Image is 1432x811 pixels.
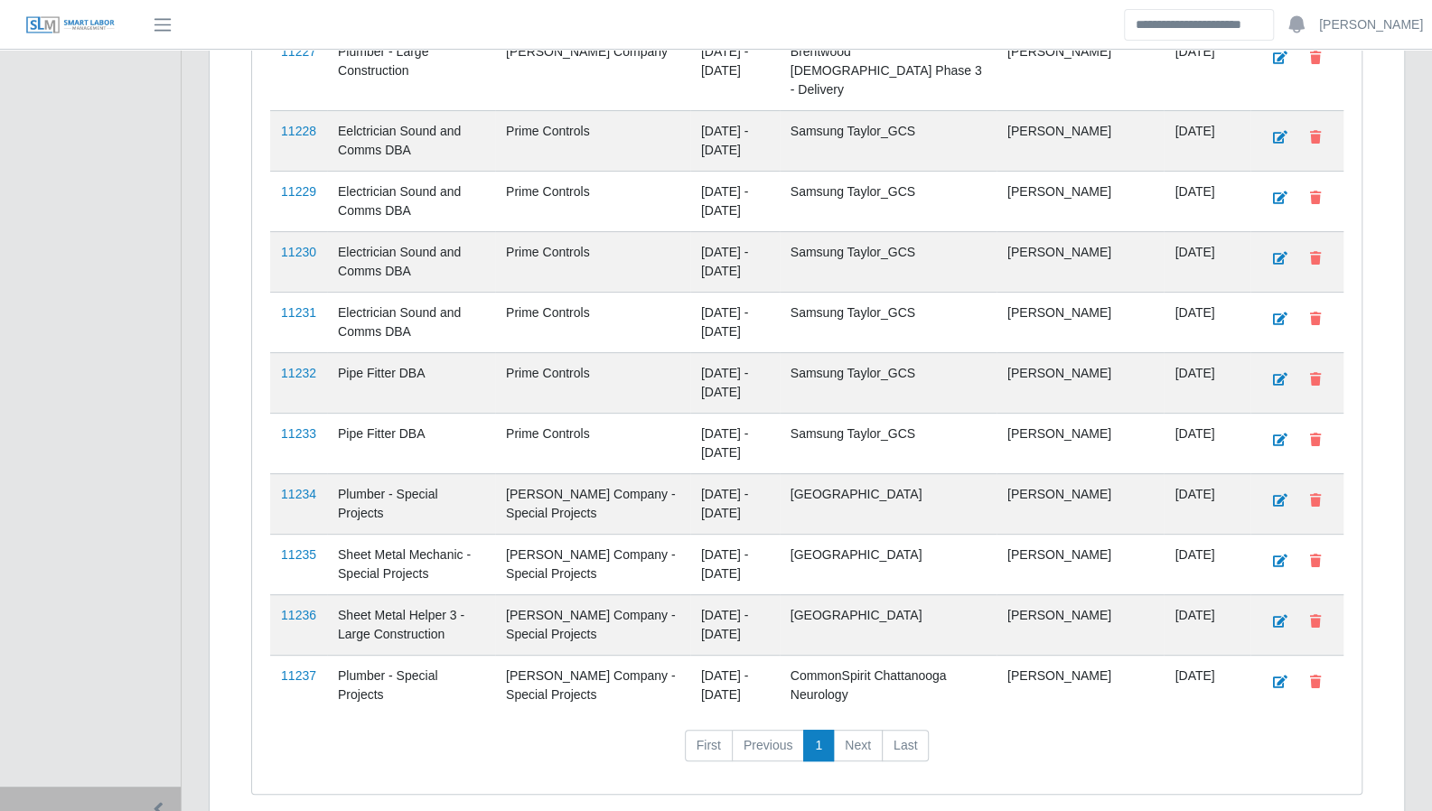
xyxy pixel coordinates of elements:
td: Sheet Metal Helper 3 - Large Construction [327,594,495,655]
td: Electrician Sound and Comms DBA [327,292,495,352]
td: Pipe Fitter DBA [327,413,495,473]
td: [GEOGRAPHIC_DATA] [780,473,997,534]
td: Brentwood [DEMOGRAPHIC_DATA] Phase 3 - Delivery [780,31,997,110]
td: [PERSON_NAME] [997,31,1165,110]
td: [DATE] [1164,534,1250,594]
td: [DATE] - [DATE] [690,171,780,231]
td: Plumber - Special Projects [327,473,495,534]
td: Samsung Taylor_GCS [780,292,997,352]
a: [PERSON_NAME] [1319,15,1423,34]
a: 11232 [281,366,316,380]
td: [PERSON_NAME] Company - Special Projects [495,594,690,655]
td: [DATE] [1164,655,1250,715]
td: [PERSON_NAME] Company [495,31,690,110]
td: [DATE] [1164,171,1250,231]
a: 11228 [281,124,316,138]
td: [DATE] [1164,473,1250,534]
td: [PERSON_NAME] [997,655,1165,715]
td: [DATE] [1164,110,1250,171]
td: [GEOGRAPHIC_DATA] [780,534,997,594]
td: Electrician Sound and Comms DBA [327,171,495,231]
td: [DATE] - [DATE] [690,352,780,413]
td: [DATE] [1164,352,1250,413]
a: 11227 [281,44,316,59]
td: Pipe Fitter DBA [327,352,495,413]
td: [DATE] [1164,594,1250,655]
td: [PERSON_NAME] [997,231,1165,292]
td: [DATE] - [DATE] [690,473,780,534]
td: [DATE] - [DATE] [690,292,780,352]
a: 1 [803,730,834,762]
td: Prime Controls [495,413,690,473]
td: [PERSON_NAME] Company - Special Projects [495,473,690,534]
td: [DATE] - [DATE] [690,231,780,292]
td: [PERSON_NAME] [997,352,1165,413]
a: 11230 [281,245,316,259]
td: Samsung Taylor_GCS [780,110,997,171]
td: Samsung Taylor_GCS [780,413,997,473]
a: 11229 [281,184,316,199]
img: SLM Logo [25,15,116,35]
td: [PERSON_NAME] [997,413,1165,473]
td: [PERSON_NAME] [997,110,1165,171]
td: [PERSON_NAME] [997,594,1165,655]
nav: pagination [270,730,1343,777]
td: [DATE] - [DATE] [690,655,780,715]
td: [PERSON_NAME] [997,171,1165,231]
td: [DATE] [1164,413,1250,473]
td: Sheet Metal Mechanic - Special Projects [327,534,495,594]
td: [DATE] - [DATE] [690,534,780,594]
td: Electrician Sound and Comms DBA [327,231,495,292]
td: [DATE] - [DATE] [690,110,780,171]
td: [DATE] - [DATE] [690,594,780,655]
td: CommonSpirit Chattanooga Neurology [780,655,997,715]
td: Samsung Taylor_GCS [780,231,997,292]
td: [PERSON_NAME] [997,473,1165,534]
td: [PERSON_NAME] Company - Special Projects [495,534,690,594]
td: Prime Controls [495,231,690,292]
td: Samsung Taylor_GCS [780,352,997,413]
td: Prime Controls [495,292,690,352]
a: 11233 [281,426,316,441]
td: [PERSON_NAME] [997,534,1165,594]
td: [DATE] [1164,231,1250,292]
td: Eelctrician Sound and Comms DBA [327,110,495,171]
a: 11237 [281,668,316,683]
a: 11234 [281,487,316,501]
input: Search [1124,9,1274,41]
td: [GEOGRAPHIC_DATA] [780,594,997,655]
td: Plumber - Special Projects [327,655,495,715]
td: [PERSON_NAME] [997,292,1165,352]
td: Prime Controls [495,110,690,171]
td: Prime Controls [495,352,690,413]
td: [DATE] - [DATE] [690,413,780,473]
a: 11235 [281,547,316,562]
td: Samsung Taylor_GCS [780,171,997,231]
td: Plumber - Large Construction [327,31,495,110]
td: [DATE] [1164,292,1250,352]
td: Prime Controls [495,171,690,231]
td: [PERSON_NAME] Company - Special Projects [495,655,690,715]
a: 11231 [281,305,316,320]
td: [DATE] [1164,31,1250,110]
td: [DATE] - [DATE] [690,31,780,110]
a: 11236 [281,608,316,622]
